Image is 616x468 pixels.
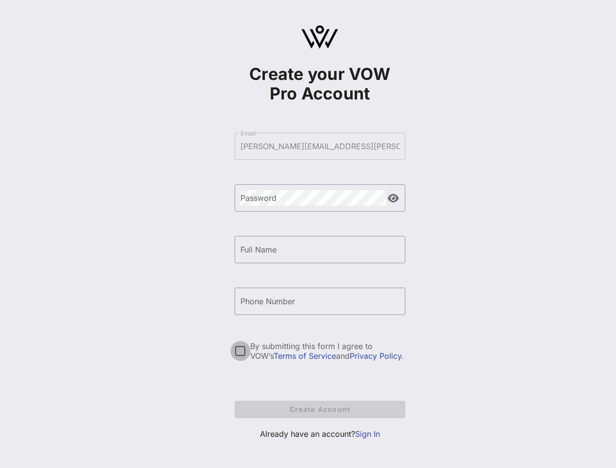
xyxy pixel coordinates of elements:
[355,429,380,439] a: Sign In
[274,351,336,361] a: Terms of Service
[240,130,256,137] label: Email
[235,428,405,440] p: Already have an account?
[301,25,338,49] img: logo.svg
[235,64,405,103] h1: Create your VOW Pro Account
[250,341,405,361] div: By submitting this form I agree to VOW’s and .
[388,194,399,203] button: append icon
[350,351,401,361] a: Privacy Policy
